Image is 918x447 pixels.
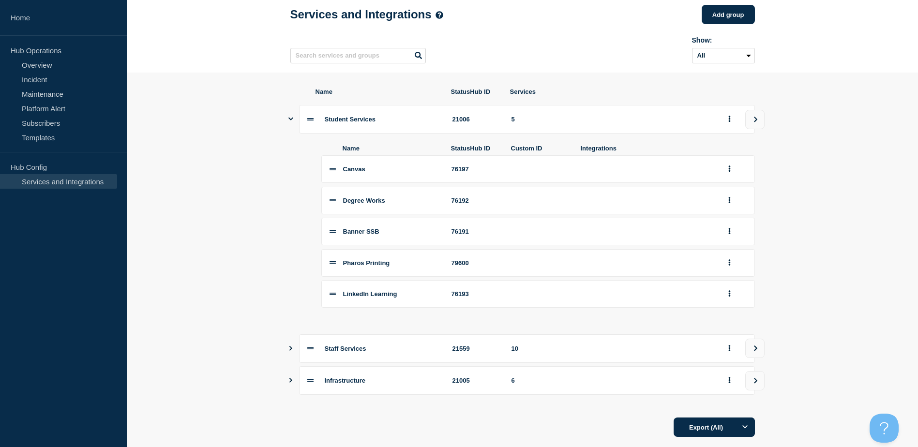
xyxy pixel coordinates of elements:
[723,373,736,388] button: group actions
[343,145,439,152] span: Name
[723,224,736,239] button: group actions
[736,417,755,437] button: Options
[745,339,765,358] button: view group
[288,334,293,363] button: Show services
[343,290,397,298] span: LinkedIn Learning
[452,377,500,384] div: 21005
[511,145,569,152] span: Custom ID
[451,88,498,95] span: StatusHub ID
[745,110,765,129] button: view group
[870,414,899,443] iframe: Help Scout Beacon - Open
[343,228,379,235] span: Banner SSB
[325,116,376,123] span: Student Services
[288,366,293,395] button: Show services
[723,341,736,356] button: group actions
[451,259,500,267] div: 79600
[451,165,500,173] div: 76197
[512,116,712,123] div: 5
[451,228,500,235] div: 76191
[451,290,500,298] div: 76193
[512,377,712,384] div: 6
[723,255,736,270] button: group actions
[290,48,426,63] input: Search services and groups
[325,345,366,352] span: Staff Services
[451,145,499,152] span: StatusHub ID
[452,116,500,123] div: 21006
[745,371,765,390] button: view group
[581,145,712,152] span: Integrations
[343,197,385,204] span: Degree Works
[512,345,712,352] div: 10
[451,197,500,204] div: 76192
[692,36,755,44] div: Show:
[723,286,736,301] button: group actions
[692,48,755,63] select: Archived
[290,8,443,21] h1: Services and Integrations
[723,193,736,208] button: group actions
[288,105,293,134] button: Show services
[325,377,366,384] span: Infrastructure
[674,417,755,437] button: Export (All)
[343,259,390,267] span: Pharos Printing
[316,88,439,95] span: Name
[343,165,365,173] span: Canvas
[723,162,736,177] button: group actions
[510,88,712,95] span: Services
[723,112,736,127] button: group actions
[702,5,755,24] button: Add group
[452,345,500,352] div: 21559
